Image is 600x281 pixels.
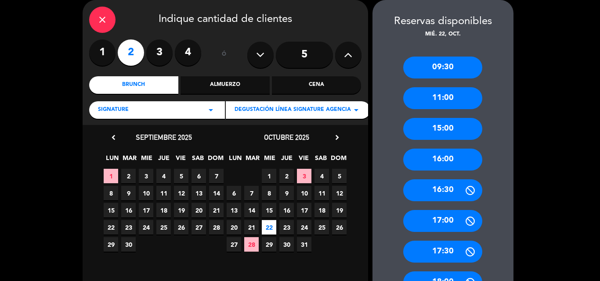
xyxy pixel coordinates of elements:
span: MIE [262,153,277,167]
span: 23 [279,220,294,235]
span: 6 [227,186,241,200]
span: 22 [262,220,276,235]
span: 9 [121,186,136,200]
span: 12 [332,186,347,200]
span: 5 [174,169,188,183]
span: DOM [208,153,222,167]
span: 5 [332,169,347,183]
span: SAB [314,153,328,167]
span: VIE [173,153,188,167]
span: 13 [192,186,206,200]
span: 17 [297,203,311,217]
div: 17:00 [403,210,482,232]
span: 15 [262,203,276,217]
i: arrow_drop_down [351,105,361,115]
div: Brunch [89,76,178,94]
div: Almuerzo [181,76,270,94]
span: 8 [262,186,276,200]
i: close [97,14,108,25]
span: DEGUSTACIÓN LÍNEA SIGNATURE AGENCIA [235,106,351,114]
div: 16:30 [403,179,482,201]
span: 19 [332,203,347,217]
span: 31 [297,237,311,252]
div: 09:30 [403,57,482,78]
div: 15:00 [403,118,482,140]
span: JUE [279,153,294,167]
span: 16 [279,203,294,217]
span: 1 [104,169,118,183]
span: 8 [104,186,118,200]
span: 7 [244,186,259,200]
span: 16 [121,203,136,217]
label: 1 [89,39,116,66]
span: 11 [314,186,329,200]
span: 23 [121,220,136,235]
div: Cena [272,76,361,94]
span: 25 [156,220,171,235]
span: 21 [209,203,224,217]
label: 4 [175,39,201,66]
div: mié. 22, oct. [372,30,513,39]
label: 3 [146,39,173,66]
span: 29 [104,237,118,252]
span: 14 [209,186,224,200]
span: 27 [227,237,241,252]
span: 2 [279,169,294,183]
span: JUE [156,153,171,167]
label: 2 [118,39,144,66]
span: 18 [314,203,329,217]
i: arrow_drop_down [206,105,216,115]
span: LUN [105,153,119,167]
span: 20 [227,220,241,235]
span: 28 [209,220,224,235]
div: ó [210,39,239,70]
span: 26 [174,220,188,235]
span: 30 [279,237,294,252]
span: 18 [156,203,171,217]
span: septiembre 2025 [136,133,192,142]
span: 10 [139,186,153,200]
span: 15 [104,203,118,217]
span: DOM [331,153,345,167]
span: MAR [122,153,137,167]
span: 14 [244,203,259,217]
div: 16:00 [403,149,482,171]
span: 2 [121,169,136,183]
span: SAB [191,153,205,167]
span: 25 [314,220,329,235]
span: 1 [262,169,276,183]
span: 4 [156,169,171,183]
span: 27 [192,220,206,235]
span: 24 [139,220,153,235]
span: octubre 2025 [264,133,309,142]
span: 22 [104,220,118,235]
span: Signature [98,106,129,114]
div: Indique cantidad de clientes [89,7,361,33]
span: LUN [228,153,242,167]
span: 28 [244,237,259,252]
span: 4 [314,169,329,183]
span: 9 [279,186,294,200]
span: MIE [139,153,154,167]
span: 7 [209,169,224,183]
span: 20 [192,203,206,217]
span: 11 [156,186,171,200]
span: 26 [332,220,347,235]
span: 30 [121,237,136,252]
span: 3 [297,169,311,183]
span: 13 [227,203,241,217]
div: 11:00 [403,87,482,109]
i: chevron_right [333,133,342,142]
span: 10 [297,186,311,200]
span: 21 [244,220,259,235]
span: 19 [174,203,188,217]
span: VIE [296,153,311,167]
span: MAR [245,153,260,167]
span: 24 [297,220,311,235]
div: Reservas disponibles [372,13,513,30]
i: chevron_left [109,133,118,142]
span: 17 [139,203,153,217]
span: 3 [139,169,153,183]
div: 17:30 [403,241,482,263]
span: 12 [174,186,188,200]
